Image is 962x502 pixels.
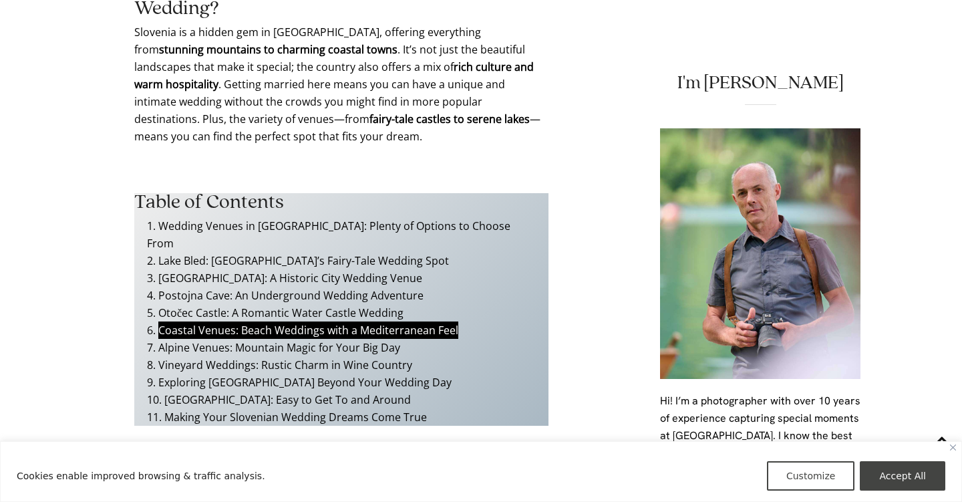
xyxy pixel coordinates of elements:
p: Slovenia is a hidden gem in [GEOGRAPHIC_DATA], offering everything from . It’s not just the beaut... [134,23,548,145]
a: Wedding Venues in [GEOGRAPHIC_DATA]: Plenty of Options to Choose From [147,219,510,251]
strong: rich culture and warm hospitality [134,59,534,92]
strong: fairy-tale castles to serene lakes [369,112,530,126]
a: Alpine Venues: Mountain Magic for Your Big Day [158,340,400,355]
a: Coastal Venues: Beach Weddings with a Mediterranean Feel [158,323,458,338]
a: [GEOGRAPHIC_DATA]: Easy to Get To and Around [164,392,411,407]
img: Close [950,445,956,451]
button: Customize [767,461,855,491]
h2: I'm [PERSON_NAME] [660,74,860,92]
a: Otočec Castle: A Romantic Water Castle Wedding [158,305,404,320]
h2: Table of Contents [134,193,548,212]
a: Making Your Slovenian Wedding Dreams Come True [164,410,427,424]
a: Postojna Cave: An Underground Wedding Adventure [158,288,424,303]
button: Accept All [860,461,945,491]
p: Cookies enable improved browsing & traffic analysis. [17,468,265,484]
strong: stunning mountains to charming coastal towns [159,42,397,57]
a: Vineyard Weddings: Rustic Charm in Wine Country [158,358,412,372]
a: Lake Bled: [GEOGRAPHIC_DATA]’s Fairy-Tale Wedding Spot [158,253,449,268]
a: [GEOGRAPHIC_DATA]: A Historic City Wedding Venue [158,271,422,285]
a: Exploring [GEOGRAPHIC_DATA] Beyond Your Wedding Day [158,375,452,390]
